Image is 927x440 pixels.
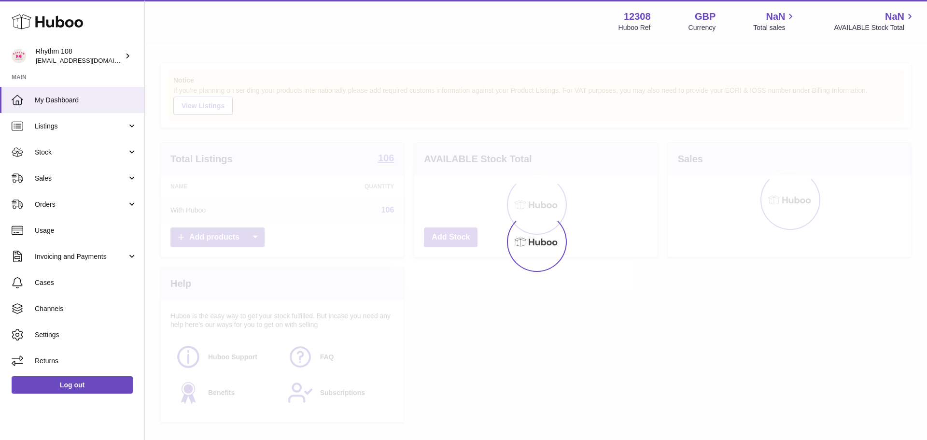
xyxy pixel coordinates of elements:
[688,23,716,32] div: Currency
[885,10,904,23] span: NaN
[35,122,127,131] span: Listings
[35,278,137,287] span: Cases
[35,356,137,366] span: Returns
[12,49,26,63] img: internalAdmin-12308@internal.huboo.com
[35,330,137,340] span: Settings
[35,148,127,157] span: Stock
[35,304,137,313] span: Channels
[35,200,127,209] span: Orders
[753,10,796,32] a: NaN Total sales
[36,57,142,64] span: [EMAIL_ADDRESS][DOMAIN_NAME]
[35,226,137,235] span: Usage
[36,47,123,65] div: Rhythm 108
[35,252,127,261] span: Invoicing and Payments
[624,10,651,23] strong: 12308
[753,23,796,32] span: Total sales
[695,10,716,23] strong: GBP
[834,23,915,32] span: AVAILABLE Stock Total
[618,23,651,32] div: Huboo Ref
[35,174,127,183] span: Sales
[35,96,137,105] span: My Dashboard
[834,10,915,32] a: NaN AVAILABLE Stock Total
[766,10,785,23] span: NaN
[12,376,133,394] a: Log out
